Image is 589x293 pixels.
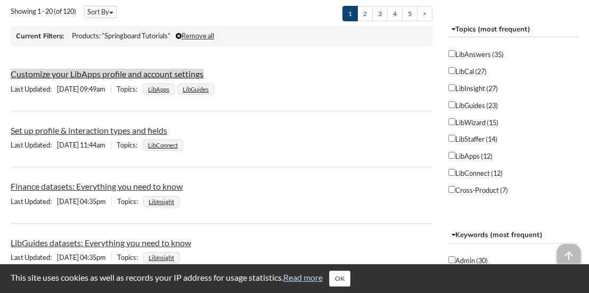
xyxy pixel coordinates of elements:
label: LibWizard (15) [448,116,498,128]
button: Close [329,271,350,287]
a: > [417,6,432,21]
a: LibInsight [147,251,176,264]
a: Set up profile & interaction types and fields [11,125,167,135]
button: Topics (most frequent) [448,21,578,37]
a: Finance datasets: Everything you need to know [11,181,183,191]
span: Topics [117,197,143,206]
a: LibGuides [181,83,210,96]
input: LibConnect (12) [448,169,455,176]
a: 1 [342,6,358,21]
label: LibGuides (23) [448,99,498,111]
a: LibApps [146,83,171,96]
a: 2 [357,6,373,21]
button: Sort By [84,6,117,18]
input: LibStaffer (14) [448,135,455,142]
span: Last Updated [11,141,57,149]
span: Last Updated [11,253,57,262]
a: LibInsight [147,195,176,208]
input: LibInsight (27) [448,84,455,91]
a: 4 [387,6,403,21]
ul: Topics [143,141,186,149]
input: LibAnswers (35) [448,50,455,57]
a: arrow_upward [557,245,580,255]
ul: Topics [143,85,217,93]
ul: Topics [143,253,182,262]
label: LibApps (12) [448,150,493,161]
label: LibAnswers (35) [448,48,504,60]
span: Topics [117,253,143,262]
ul: Pagination of search results [342,6,432,21]
input: LibApps (12) [448,152,455,159]
a: Remove all [176,31,214,40]
span: Showing 1 - 20 (of 120) [11,7,76,15]
span: [DATE] 04:35pm [11,197,111,206]
span: arrow_upward [557,244,580,267]
input: Admin (30) [448,256,455,263]
label: LibConnect (12) [448,167,503,178]
label: LibStaffer (14) [448,133,497,144]
label: Admin (30) [448,254,488,266]
a: Customize your LibApps profile and account settings [11,69,203,79]
span: [DATE] 09:49am [11,85,111,93]
input: LibCal (27) [448,67,455,74]
h3: Current Filters [16,31,64,41]
label: Cross-Product (7) [448,184,508,196]
ul: Topics [143,197,182,206]
label: LibInsight (27) [448,82,498,94]
a: 5 [402,6,418,21]
input: LibGuides (23) [448,101,455,108]
a: Read more [283,272,323,282]
span: [DATE] 04:35pm [11,253,111,262]
span: [DATE] 11:44am [11,141,111,149]
button: Keywords (most frequent) [448,226,578,243]
a: LibGuides datasets: Everything you need to know [11,238,191,248]
span: Products: [72,31,101,40]
span: Topics [117,141,143,149]
span: Last Updated [11,197,57,206]
input: LibWizard (15) [448,118,455,125]
a: 3 [372,6,388,21]
input: Cross-Product (7) [448,186,455,193]
span: "Springboard Tutorials" [102,31,170,40]
label: LibCal (27) [448,65,487,77]
span: Topics [117,85,143,93]
a: LibConnect [146,139,179,152]
span: Last Updated [11,85,57,93]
